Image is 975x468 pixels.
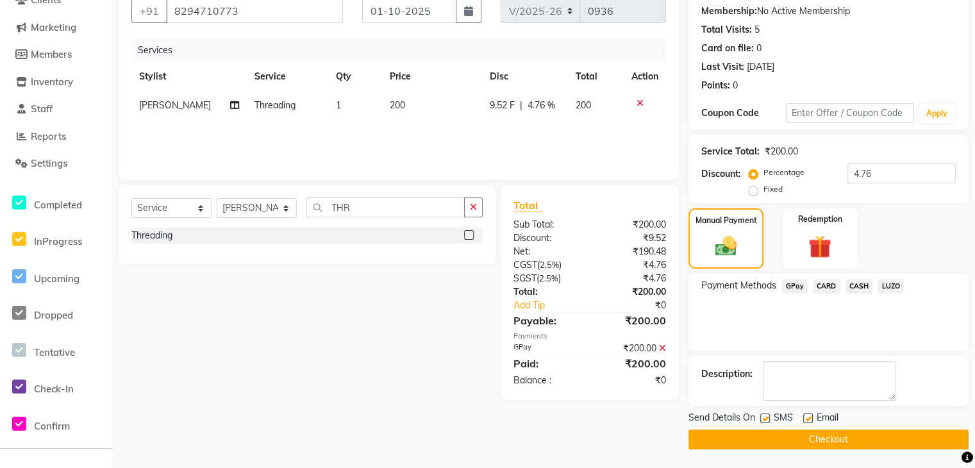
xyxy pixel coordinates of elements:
[504,374,590,387] div: Balance :
[3,75,109,90] a: Inventory
[817,411,838,427] span: Email
[34,272,79,285] span: Upcoming
[763,167,804,178] label: Percentage
[490,99,515,112] span: 9.52 F
[31,130,66,142] span: Reports
[774,411,793,427] span: SMS
[131,62,247,91] th: Stylist
[34,309,73,321] span: Dropped
[590,272,676,285] div: ₹4.76
[701,279,776,292] span: Payment Methods
[133,38,676,62] div: Services
[701,145,760,158] div: Service Total:
[520,99,522,112] span: |
[504,356,590,371] div: Paid:
[504,218,590,231] div: Sub Total:
[813,279,840,294] span: CARD
[3,156,109,171] a: Settings
[590,313,676,328] div: ₹200.00
[504,245,590,258] div: Net:
[765,145,798,158] div: ₹200.00
[31,157,67,169] span: Settings
[701,4,757,18] div: Membership:
[34,199,82,211] span: Completed
[624,62,666,91] th: Action
[31,103,53,115] span: Staff
[31,21,76,33] span: Marketing
[701,167,741,181] div: Discount:
[513,331,666,342] div: Payments
[34,235,82,247] span: InProgress
[504,313,590,328] div: Payable:
[34,346,75,358] span: Tentative
[846,279,873,294] span: CASH
[31,76,73,88] span: Inventory
[590,258,676,272] div: ₹4.76
[604,299,676,312] div: ₹0
[306,197,465,217] input: Search or Scan
[247,62,328,91] th: Service
[786,103,913,123] input: Enter Offer / Coupon Code
[3,102,109,117] a: Staff
[513,272,537,284] span: SGST
[701,106,786,120] div: Coupon Code
[482,62,568,91] th: Disc
[695,215,756,226] label: Manual Payment
[539,273,558,283] span: 2.5%
[568,62,624,91] th: Total
[701,23,752,37] div: Total Visits:
[504,299,604,312] a: Add Tip
[528,99,555,112] span: 4.76 %
[590,245,676,258] div: ₹190.48
[701,60,744,74] div: Last Visit:
[763,183,783,195] label: Fixed
[878,279,904,294] span: LUZO
[688,430,969,449] button: Checkout
[513,259,537,271] span: CGST
[504,258,590,272] div: ( )
[733,79,738,92] div: 0
[390,99,405,111] span: 200
[590,231,676,245] div: ₹9.52
[34,383,74,395] span: Check-In
[504,342,590,355] div: GPay
[576,99,591,111] span: 200
[701,79,730,92] div: Points:
[590,356,676,371] div: ₹200.00
[3,21,109,35] a: Marketing
[688,411,755,427] span: Send Details On
[31,48,72,60] span: Members
[254,99,296,111] span: Threading
[513,199,543,212] span: Total
[540,260,559,270] span: 2.5%
[701,367,753,381] div: Description:
[504,272,590,285] div: ( )
[382,62,482,91] th: Price
[139,99,211,111] span: [PERSON_NAME]
[131,229,172,242] div: Threading
[590,218,676,231] div: ₹200.00
[590,285,676,299] div: ₹200.00
[328,62,382,91] th: Qty
[590,374,676,387] div: ₹0
[504,285,590,299] div: Total:
[708,234,744,259] img: _cash.svg
[754,23,760,37] div: 5
[701,42,754,55] div: Card on file:
[3,47,109,62] a: Members
[3,130,109,144] a: Reports
[701,4,956,18] div: No Active Membership
[798,213,842,225] label: Redemption
[919,104,955,123] button: Apply
[336,99,341,111] span: 1
[781,279,808,294] span: GPay
[756,42,762,55] div: 0
[801,233,838,261] img: _gift.svg
[504,231,590,245] div: Discount:
[747,60,774,74] div: [DATE]
[590,342,676,355] div: ₹200.00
